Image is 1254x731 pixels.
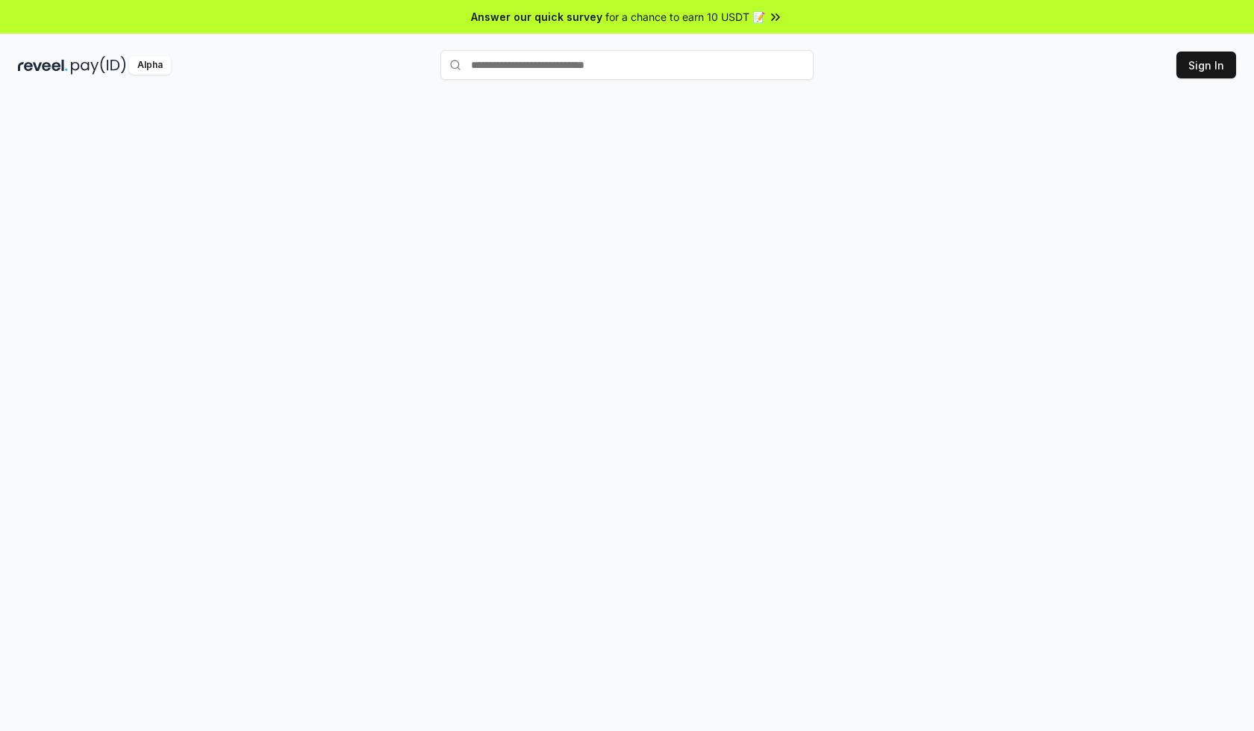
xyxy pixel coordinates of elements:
[71,56,126,75] img: pay_id
[471,9,602,25] span: Answer our quick survey
[605,9,765,25] span: for a chance to earn 10 USDT 📝
[129,56,171,75] div: Alpha
[18,56,68,75] img: reveel_dark
[1176,52,1236,78] button: Sign In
